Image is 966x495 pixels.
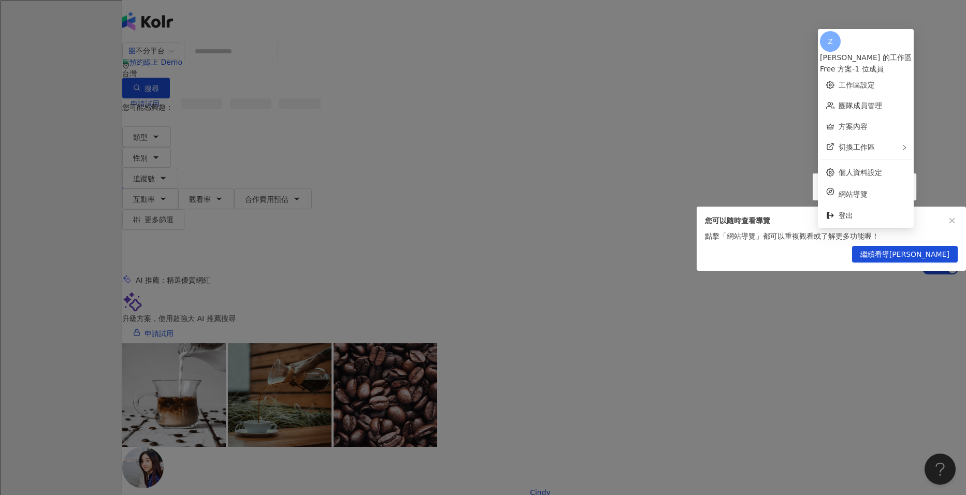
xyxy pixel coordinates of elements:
div: 您可以隨時查看導覽 [705,215,958,226]
a: 個人資料設定 [839,168,882,177]
span: close [948,217,956,224]
div: [PERSON_NAME] 的工作區 [820,52,912,63]
span: 網站導覽 [839,188,905,200]
span: Z [828,36,833,47]
div: 點擊「網站導覽」都可以重複觀看或了解更多功能喔！ [697,230,966,242]
span: 登出 [839,211,853,220]
div: Free 方案 - 1 位成員 [820,63,912,75]
span: 繼續看導[PERSON_NAME] [860,246,949,263]
button: 繼續看導[PERSON_NAME] [852,246,958,263]
a: 團隊成員管理 [839,101,882,110]
a: 工作區設定 [839,81,875,89]
span: 切換工作區 [839,143,875,151]
span: right [901,144,907,151]
button: close [946,215,958,226]
a: 方案內容 [839,122,868,130]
